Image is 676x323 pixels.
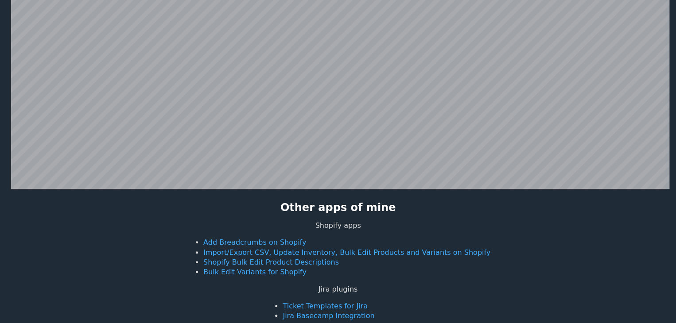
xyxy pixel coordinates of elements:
a: Add Breadcrumbs on Shopify [203,238,306,246]
a: Ticket Templates for Jira [283,302,367,310]
a: Shopify Bulk Edit Product Descriptions [203,258,339,266]
h2: Other apps of mine [280,200,396,215]
a: Import/Export CSV, Update Inventory, Bulk Edit Products and Variants on Shopify [203,248,490,257]
a: Bulk Edit Variants for Shopify [203,268,307,276]
a: Jira Basecamp Integration [283,311,374,320]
